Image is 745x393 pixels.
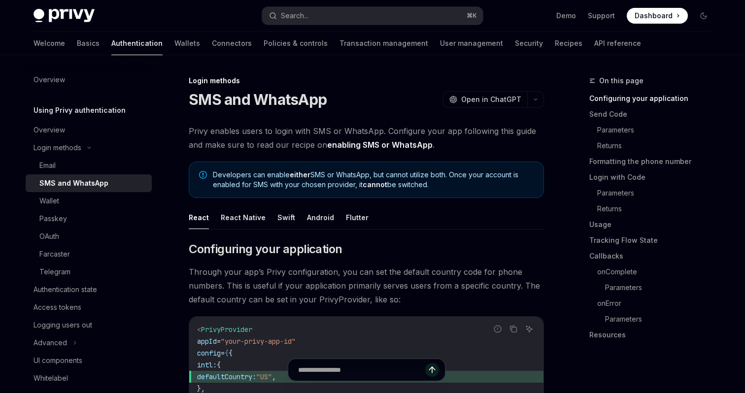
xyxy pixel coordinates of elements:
span: appId [197,337,217,346]
div: Overview [34,74,65,86]
a: onError [597,295,719,311]
div: Access tokens [34,301,81,313]
a: Logging users out [26,316,152,334]
a: Returns [597,201,719,217]
a: OAuth [26,228,152,245]
button: Swift [277,206,295,229]
span: PrivyProvider [201,325,252,334]
span: = [221,349,225,358]
a: Transaction management [339,32,428,55]
a: Basics [77,32,100,55]
img: dark logo [34,9,95,23]
a: Callbacks [589,248,719,264]
button: Search...⌘K [262,7,483,25]
div: Passkey [39,213,67,225]
a: UI components [26,352,152,369]
span: Open in ChatGPT [461,95,521,104]
a: Telegram [26,263,152,281]
button: Send message [425,363,439,377]
button: Report incorrect code [491,323,504,335]
span: Developers can enable SMS or WhatsApp, but cannot utilize both. Once your account is enabled for ... [213,170,534,190]
a: Tracking Flow State [589,232,719,248]
div: Authentication state [34,284,97,295]
a: Connectors [212,32,252,55]
a: Access tokens [26,298,152,316]
a: Whitelabel [26,369,152,387]
a: Returns [597,138,719,154]
div: Advanced [34,337,67,349]
span: ⌘ K [467,12,477,20]
a: Policies & controls [264,32,328,55]
a: Dashboard [627,8,688,24]
a: enabling SMS or WhatsApp [327,140,433,150]
a: Usage [589,217,719,232]
span: Configuring your application [189,241,342,257]
div: Search... [281,10,308,22]
a: Welcome [34,32,65,55]
a: Security [515,32,543,55]
div: Email [39,160,56,171]
span: config [197,349,221,358]
span: < [197,325,201,334]
a: Authentication state [26,281,152,298]
div: Telegram [39,266,70,278]
a: Send Code [589,106,719,122]
div: UI components [34,355,82,366]
span: { [229,349,233,358]
a: Parameters [597,185,719,201]
a: Recipes [555,32,582,55]
a: Parameters [597,122,719,138]
div: Wallet [39,195,59,207]
a: Parameters [605,280,719,295]
button: Flutter [346,206,369,229]
div: Logging users out [34,319,92,331]
span: On this page [599,75,643,87]
button: Ask AI [523,323,536,335]
a: onComplete [597,264,719,280]
div: Overview [34,124,65,136]
a: Overview [26,121,152,139]
a: Wallets [174,32,200,55]
span: { [225,349,229,358]
a: Demo [556,11,576,21]
span: "your-privy-app-id" [221,337,296,346]
span: Dashboard [635,11,673,21]
div: Farcaster [39,248,70,260]
button: Android [307,206,334,229]
button: React Native [221,206,266,229]
button: Copy the contents from the code block [507,323,520,335]
a: User management [440,32,503,55]
a: Passkey [26,210,152,228]
span: Through your app’s Privy configuration, you can set the default country code for phone numbers. T... [189,265,544,306]
a: Login with Code [589,169,719,185]
a: Overview [26,71,152,89]
button: React [189,206,209,229]
button: Toggle dark mode [696,8,711,24]
div: SMS and WhatsApp [39,177,108,189]
a: Formatting the phone number [589,154,719,169]
a: SMS and WhatsApp [26,174,152,192]
a: Parameters [605,311,719,327]
span: Privy enables users to login with SMS or WhatsApp. Configure your app following this guide and ma... [189,124,544,152]
span: = [217,337,221,346]
a: Wallet [26,192,152,210]
div: Login methods [189,76,544,86]
strong: either [290,170,310,179]
a: Farcaster [26,245,152,263]
a: Resources [589,327,719,343]
button: Open in ChatGPT [443,91,527,108]
svg: Note [199,171,207,179]
a: API reference [594,32,641,55]
strong: cannot [363,180,387,189]
a: Support [588,11,615,21]
div: Login methods [34,142,81,154]
h1: SMS and WhatsApp [189,91,327,108]
a: Authentication [111,32,163,55]
div: Whitelabel [34,372,68,384]
a: Configuring your application [589,91,719,106]
h5: Using Privy authentication [34,104,126,116]
div: OAuth [39,230,59,242]
a: Email [26,157,152,174]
